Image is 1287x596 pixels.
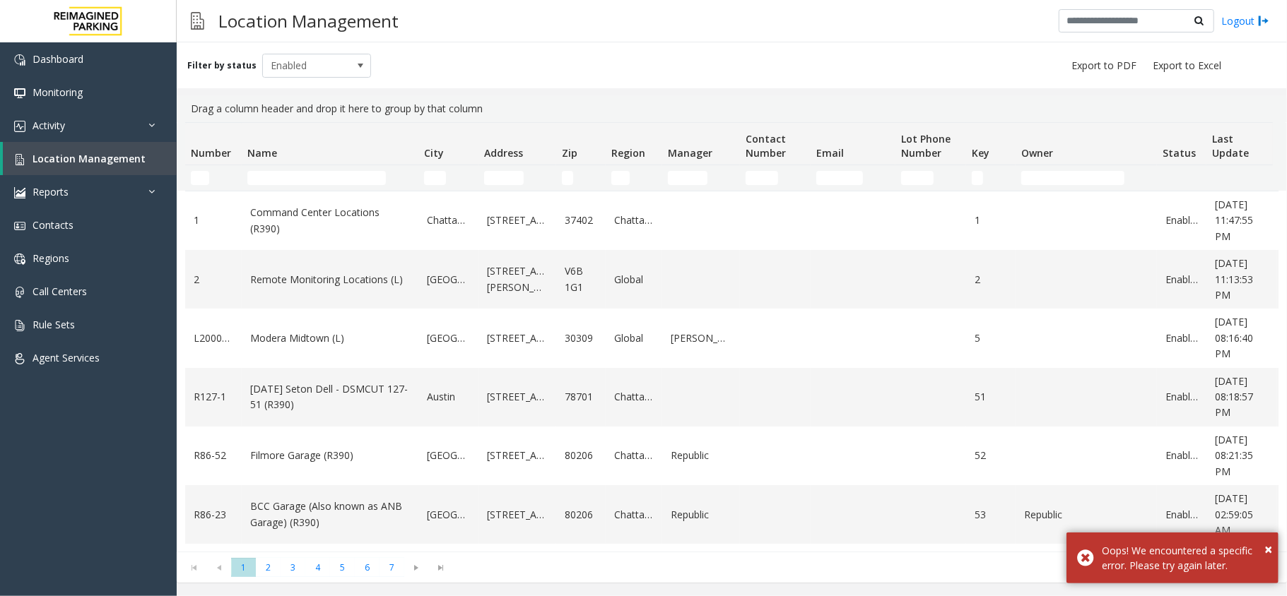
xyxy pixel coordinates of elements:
img: 'icon' [14,220,25,232]
a: Command Center Locations (R390) [250,205,410,237]
a: Location Management [3,142,177,175]
button: Export to PDF [1066,56,1142,76]
td: Contact Number Filter [740,165,811,191]
span: City [424,146,444,160]
a: [DATE] 11:47:55 PM [1215,197,1269,244]
span: Page 1 [231,558,256,577]
td: Address Filter [478,165,556,191]
a: [DATE] 08:21:35 PM [1215,432,1269,479]
span: Page 3 [281,558,305,577]
span: Rule Sets [33,318,75,331]
span: [DATE] 11:47:55 PM [1215,198,1253,243]
th: Status [1157,123,1206,165]
img: 'icon' [14,121,25,132]
input: Lot Phone Number Filter [901,171,934,185]
div: Oops! We encountered a specific error. Please try again later. [1102,543,1268,573]
img: 'icon' [14,353,25,364]
span: Page 4 [305,558,330,577]
input: Region Filter [611,171,630,185]
span: [DATE] 08:16:40 PM [1215,315,1253,360]
input: Name Filter [247,171,386,185]
img: 'icon' [14,54,25,66]
span: Agent Services [33,351,100,364]
a: Republic [671,507,731,523]
a: [DATE] 08:18:57 PM [1215,374,1269,421]
a: V6B 1G1 [565,263,597,295]
a: [PERSON_NAME] [671,330,731,346]
input: Key Filter [972,171,983,185]
span: Page 2 [256,558,281,577]
span: Email [816,146,844,160]
a: Republic [671,448,731,463]
a: Chattanooga [614,507,654,523]
td: Owner Filter [1016,165,1157,191]
input: Owner Filter [1021,171,1124,185]
td: City Filter [418,165,478,191]
button: Export to Excel [1147,56,1227,76]
td: Lot Phone Number Filter [895,165,966,191]
a: Modera Midtown (L) [250,330,410,346]
kendo-pager-info: 1 - 20 of 127 items [462,561,1273,573]
span: Owner [1021,146,1053,160]
a: 2 [194,272,233,287]
a: 37402 [565,213,597,228]
a: Logout [1221,13,1269,28]
td: Email Filter [811,165,895,191]
span: Monitoring [33,85,83,99]
span: Zip [562,146,577,160]
a: L20000500 [194,330,233,346]
input: Contact Number Filter [746,171,778,185]
img: 'icon' [14,320,25,331]
td: Status Filter [1157,165,1206,191]
input: Manager Filter [668,171,707,185]
a: Global [614,330,654,346]
a: 53 [975,507,1007,523]
span: Location Management [33,152,146,165]
span: × [1264,540,1272,559]
a: [GEOGRAPHIC_DATA] [427,272,470,287]
span: Export to PDF [1071,59,1136,73]
a: Remote Monitoring Locations (L) [250,272,410,287]
a: [DATE] 11:13:53 PM [1215,256,1269,303]
span: Go to the next page [407,562,426,573]
span: Key [972,146,989,160]
span: Page 5 [330,558,355,577]
div: Drag a column header and drop it here to group by that column [185,95,1279,122]
span: Dashboard [33,52,83,66]
span: Name [247,146,277,160]
img: 'icon' [14,154,25,165]
td: Last Update Filter [1206,165,1277,191]
a: 52 [975,448,1007,463]
td: Zip Filter [556,165,606,191]
a: [STREET_ADDRESS] [487,389,548,405]
button: Close [1264,539,1272,560]
a: R86-23 [194,507,233,523]
a: [GEOGRAPHIC_DATA] [427,448,470,463]
a: [DATE] 08:16:40 PM [1215,314,1269,362]
span: Page 6 [355,558,380,577]
span: Reports [33,185,69,198]
span: Address [484,146,523,160]
a: Chattanooga [614,389,654,405]
a: Global [614,272,654,287]
span: Call Centers [33,285,87,298]
a: 1 [975,213,1007,228]
span: Lot Phone Number [901,132,951,160]
a: Enabled [1165,448,1198,463]
span: Contacts [33,218,74,232]
a: [STREET_ADDRESS] [487,330,548,346]
a: Chattanooga [427,213,470,228]
span: [DATE] 11:13:53 PM [1215,256,1253,302]
span: Enabled [263,54,349,77]
td: Key Filter [966,165,1016,191]
a: Enabled [1165,507,1198,523]
input: Zip Filter [562,171,573,185]
a: 30309 [565,330,597,346]
a: Republic [1024,507,1148,523]
a: 78701 [565,389,597,405]
a: R127-1 [194,389,233,405]
a: [STREET_ADDRESS] [487,213,548,228]
span: Last Update [1212,132,1249,160]
a: [STREET_ADDRESS] [487,448,548,463]
a: 51 [975,389,1007,405]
